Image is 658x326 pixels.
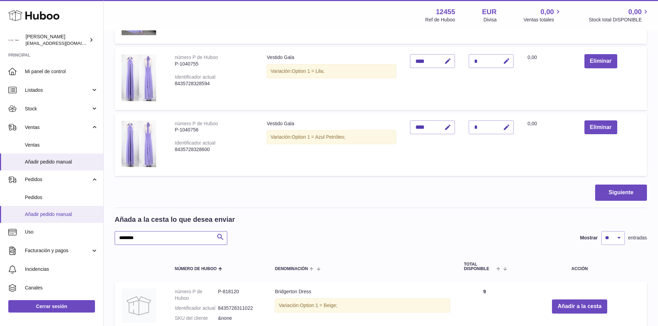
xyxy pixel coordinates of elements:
span: Añadir pedido manual [25,211,98,218]
div: [PERSON_NAME] [26,33,88,47]
strong: 12455 [436,7,455,17]
span: Pedidos [25,176,91,183]
th: Acción [512,255,647,278]
dt: número P de Huboo [175,288,218,302]
strong: EUR [482,7,497,17]
span: Denominación [275,267,308,271]
button: Añadir a la cesta [552,299,607,314]
dd: &none [218,315,261,322]
button: Siguiente [595,185,647,201]
dd: P-818120 [218,288,261,302]
span: Canales [25,285,98,291]
a: Cerrar sesión [8,300,95,313]
dt: Identificador actual [175,305,218,312]
span: Option 1 = Azul Petróleo; [292,134,345,140]
span: Añadir pedido manual [25,159,98,165]
span: 0,00 [628,7,642,17]
dd: 8435728311022 [218,305,261,312]
div: Variación: [267,64,396,78]
span: Facturación y pagos [25,247,91,254]
img: Vestido Gala [122,120,156,167]
span: 0,00 [527,121,537,126]
label: Mostrar [580,235,598,241]
dt: SKU del cliente [175,315,218,322]
span: [EMAIL_ADDRESS][DOMAIN_NAME] [26,40,102,46]
button: Eliminar [584,120,617,135]
span: Stock [25,106,91,112]
div: Ref de Huboo [425,17,455,23]
img: pedidos@glowrias.com [8,35,19,45]
span: Total DISPONIBLE [464,262,495,271]
div: Divisa [484,17,497,23]
span: Ventas [25,124,91,131]
div: P-1040756 [175,127,253,133]
span: 0,00 [541,7,554,17]
span: 0,00 [527,55,537,60]
span: Option 1 = Beige; [300,303,337,308]
h2: Añada a la cesta lo que desea enviar [115,215,235,224]
div: Identificador actual [175,140,216,146]
span: Ventas [25,142,98,148]
button: Eliminar [584,54,617,68]
div: 8435728328600 [175,146,253,153]
span: Pedidos [25,194,98,201]
span: Número de Huboo [175,267,217,271]
div: 8435728328594 [175,80,253,87]
td: Vestido Gala [260,47,403,110]
span: Mi panel de control [25,68,98,75]
span: Incidencias [25,266,98,273]
div: Identificador actual [175,74,216,80]
div: número P de Huboo [175,121,218,126]
img: Vestido Gala [122,54,156,101]
span: Uso [25,229,98,235]
div: Variación: [267,130,396,144]
span: Option 1 = Lila; [292,68,325,74]
span: Listados [25,87,91,93]
a: 0,00 Stock total DISPONIBLE [589,7,650,23]
div: número P de Huboo [175,55,218,60]
span: Ventas totales [524,17,562,23]
img: Bridgerton Dress [122,288,156,323]
div: Variación: [275,298,450,313]
div: P-1040755 [175,61,253,67]
a: 0,00 Ventas totales [524,7,562,23]
span: Stock total DISPONIBLE [589,17,650,23]
span: entradas [628,235,647,241]
td: Vestido Gala [260,113,403,176]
